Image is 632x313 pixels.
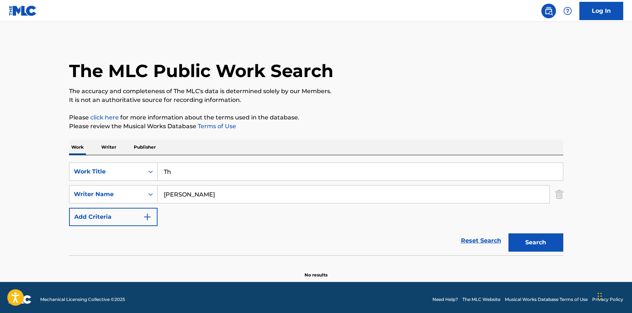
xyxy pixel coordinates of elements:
a: Terms of Use [196,123,236,130]
a: click here [90,114,119,121]
div: Work Title [74,167,140,176]
p: Work [69,140,86,155]
img: Delete Criterion [555,185,563,203]
h1: The MLC Public Work Search [69,60,333,82]
a: The MLC Website [462,296,500,303]
a: Reset Search [457,233,505,249]
p: It is not an authoritative source for recording information. [69,96,563,104]
div: Writer Name [74,190,140,199]
img: 9d2ae6d4665cec9f34b9.svg [143,213,152,221]
div: Help [560,4,575,18]
div: Drag [598,285,602,307]
p: No results [304,263,328,278]
p: Please for more information about the terms used in the database. [69,113,563,122]
a: Need Help? [432,296,458,303]
img: search [544,7,553,15]
a: Log In [579,2,623,20]
p: Please review the Musical Works Database [69,122,563,131]
a: Public Search [541,4,556,18]
iframe: Chat Widget [595,278,632,313]
a: Musical Works Database Terms of Use [505,296,588,303]
form: Search Form [69,163,563,255]
a: Privacy Policy [592,296,623,303]
span: Mechanical Licensing Collective © 2025 [40,296,125,303]
img: MLC Logo [9,5,37,16]
p: Writer [99,140,118,155]
img: help [563,7,572,15]
p: Publisher [132,140,158,155]
p: The accuracy and completeness of The MLC's data is determined solely by our Members. [69,87,563,96]
button: Search [508,233,563,252]
button: Add Criteria [69,208,158,226]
